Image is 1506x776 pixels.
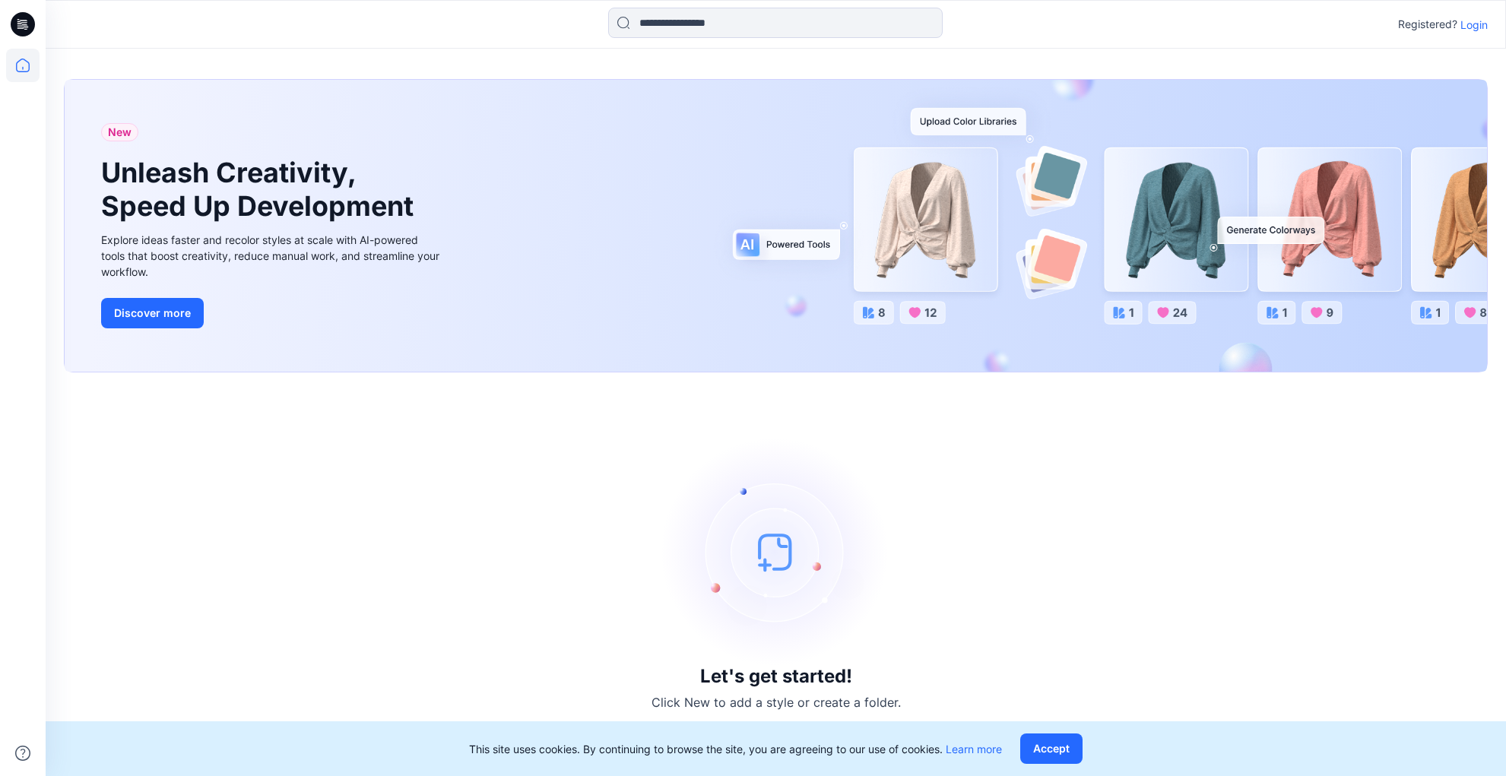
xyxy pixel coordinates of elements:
[700,666,852,687] h3: Let's get started!
[1398,15,1457,33] p: Registered?
[101,298,443,328] a: Discover more
[1020,733,1083,764] button: Accept
[101,232,443,280] div: Explore ideas faster and recolor styles at scale with AI-powered tools that boost creativity, red...
[652,693,901,711] p: Click New to add a style or create a folder.
[101,298,204,328] button: Discover more
[101,157,420,222] h1: Unleash Creativity, Speed Up Development
[108,123,132,141] span: New
[469,741,1002,757] p: This site uses cookies. By continuing to browse the site, you are agreeing to our use of cookies.
[1460,17,1488,33] p: Login
[946,743,1002,755] a: Learn more
[662,438,890,666] img: empty-state-image.svg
